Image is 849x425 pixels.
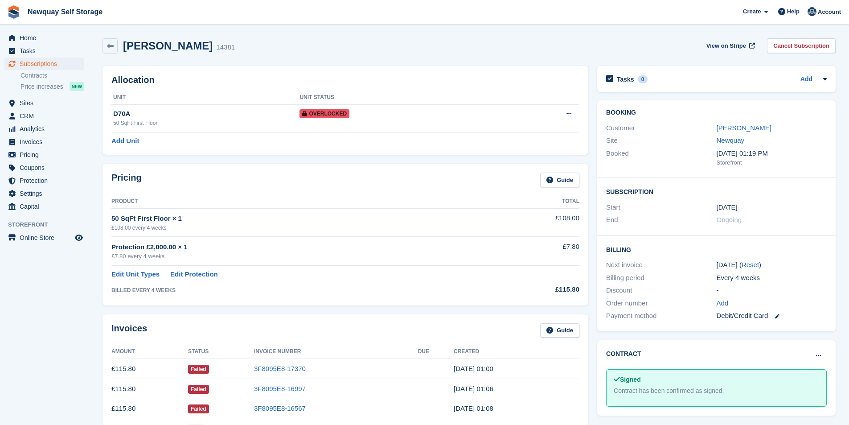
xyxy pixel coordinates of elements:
[20,161,73,174] span: Coupons
[4,110,84,122] a: menu
[4,32,84,44] a: menu
[808,7,816,16] img: Colette Pearce
[4,161,84,174] a: menu
[111,269,160,280] a: Edit Unit Types
[20,32,73,44] span: Home
[454,365,493,372] time: 2025-07-28 00:00:16 UTC
[111,136,139,146] a: Add Unit
[20,187,73,200] span: Settings
[606,260,716,270] div: Next invoice
[717,273,827,283] div: Every 4 weeks
[299,109,349,118] span: Overlocked
[606,109,827,116] h2: Booking
[4,136,84,148] a: menu
[787,7,800,16] span: Help
[617,75,634,83] h2: Tasks
[717,216,742,223] span: Ongoing
[606,215,716,225] div: End
[717,124,771,132] a: [PERSON_NAME]
[717,298,729,309] a: Add
[111,345,188,359] th: Amount
[706,41,746,50] span: View on Stripe
[4,45,84,57] a: menu
[540,323,579,338] a: Guide
[717,202,738,213] time: 2023-02-13 00:00:00 UTC
[20,97,73,109] span: Sites
[743,7,761,16] span: Create
[20,58,73,70] span: Subscriptions
[606,311,716,321] div: Payment method
[20,149,73,161] span: Pricing
[606,149,716,167] div: Booked
[254,404,306,412] a: 3F8095E8-16567
[4,149,84,161] a: menu
[606,349,641,359] h2: Contract
[188,345,254,359] th: Status
[606,136,716,146] div: Site
[111,286,493,294] div: BILLED EVERY 4 WEEKS
[4,58,84,70] a: menu
[20,110,73,122] span: CRM
[4,187,84,200] a: menu
[717,285,827,296] div: -
[800,74,812,85] a: Add
[454,385,493,392] time: 2025-06-30 00:06:21 UTC
[4,97,84,109] a: menu
[4,123,84,135] a: menu
[638,75,648,83] div: 0
[717,311,827,321] div: Debit/Credit Card
[454,345,579,359] th: Created
[113,109,299,119] div: D70A
[7,5,21,19] img: stora-icon-8386f47178a22dfd0bd8f6a31ec36ba5ce8667c1dd55bd0f319d3a0aa187defe.svg
[606,123,716,133] div: Customer
[4,174,84,187] a: menu
[717,149,827,159] div: [DATE] 01:19 PM
[4,231,84,244] a: menu
[818,8,841,17] span: Account
[540,173,579,187] a: Guide
[717,136,745,144] a: Newquay
[24,4,106,19] a: Newquay Self Storage
[111,173,142,187] h2: Pricing
[717,260,827,270] div: [DATE] ( )
[21,71,84,80] a: Contracts
[8,220,89,229] span: Storefront
[113,119,299,127] div: 50 SqFt First Floor
[111,379,188,399] td: £115.80
[606,245,827,254] h2: Billing
[123,40,213,52] h2: [PERSON_NAME]
[21,82,84,91] a: Price increases NEW
[606,187,827,196] h2: Subscription
[606,273,716,283] div: Billing period
[20,136,73,148] span: Invoices
[111,252,493,261] div: £7.80 every 4 weeks
[111,214,493,224] div: 50 SqFt First Floor × 1
[188,365,209,374] span: Failed
[742,261,759,268] a: Reset
[111,224,493,232] div: £108.00 every 4 weeks
[614,375,819,384] div: Signed
[188,404,209,413] span: Failed
[299,91,503,105] th: Unit Status
[606,202,716,213] div: Start
[111,194,493,209] th: Product
[4,200,84,213] a: menu
[20,174,73,187] span: Protection
[216,42,235,53] div: 14381
[254,345,418,359] th: Invoice Number
[111,399,188,419] td: £115.80
[606,285,716,296] div: Discount
[170,269,218,280] a: Edit Protection
[767,38,836,53] a: Cancel Subscription
[254,365,306,372] a: 3F8095E8-17370
[20,231,73,244] span: Online Store
[188,385,209,394] span: Failed
[111,91,299,105] th: Unit
[493,208,579,236] td: £108.00
[111,323,147,338] h2: Invoices
[21,83,63,91] span: Price increases
[111,242,493,252] div: Protection £2,000.00 × 1
[493,194,579,209] th: Total
[614,386,819,396] div: Contract has been confirmed as signed.
[418,345,454,359] th: Due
